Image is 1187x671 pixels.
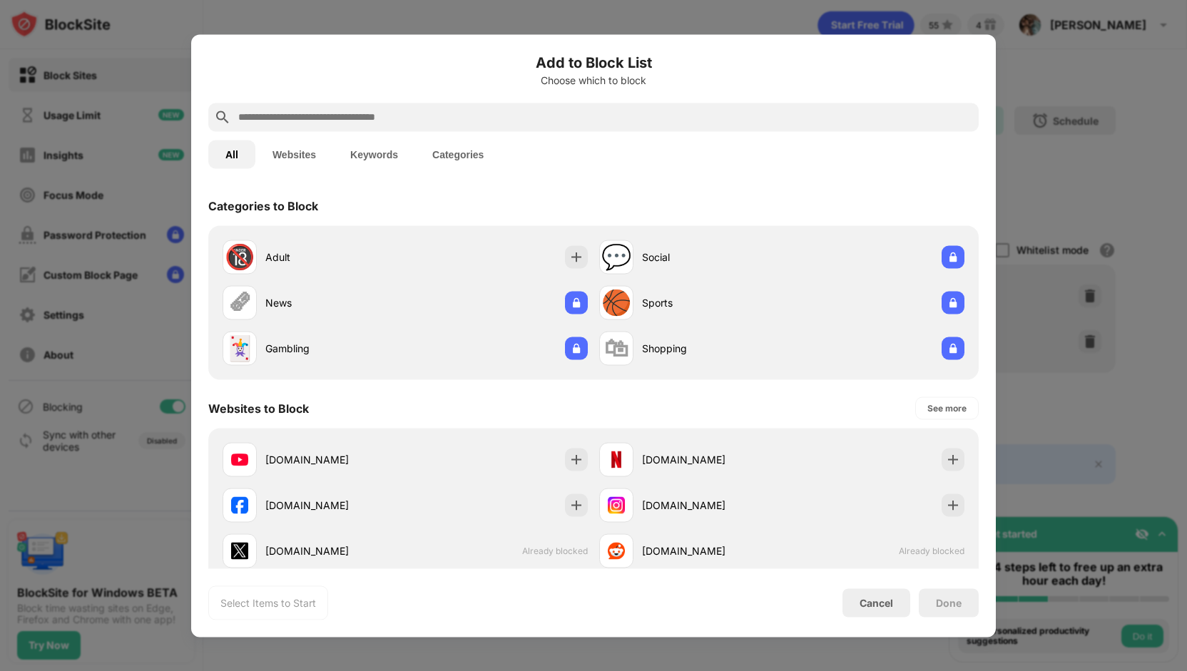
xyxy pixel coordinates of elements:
div: Shopping [642,341,782,356]
div: Social [642,250,782,265]
img: favicons [608,451,625,468]
div: Done [936,597,962,608]
div: News [265,295,405,310]
button: Websites [255,140,333,168]
button: Categories [415,140,501,168]
div: Gambling [265,341,405,356]
div: Websites to Block [208,401,309,415]
button: All [208,140,255,168]
img: favicons [231,451,248,468]
div: Cancel [860,597,893,609]
div: [DOMAIN_NAME] [265,452,405,467]
div: Choose which to block [208,74,979,86]
img: favicons [608,542,625,559]
div: 🏀 [601,288,631,317]
img: search.svg [214,108,231,126]
div: 🔞 [225,242,255,272]
img: favicons [231,542,248,559]
h6: Add to Block List [208,51,979,73]
div: Select Items to Start [220,595,316,610]
div: [DOMAIN_NAME] [642,543,782,558]
div: 🃏 [225,334,255,363]
div: 🛍 [604,334,628,363]
div: [DOMAIN_NAME] [265,498,405,513]
span: Already blocked [899,545,964,556]
div: Categories to Block [208,198,318,212]
span: Already blocked [522,545,588,556]
div: [DOMAIN_NAME] [642,452,782,467]
img: favicons [608,496,625,513]
div: [DOMAIN_NAME] [642,498,782,513]
div: Sports [642,295,782,310]
button: Keywords [333,140,415,168]
img: favicons [231,496,248,513]
div: 💬 [601,242,631,272]
div: Adult [265,250,405,265]
div: 🗞 [228,288,252,317]
div: See more [927,401,967,415]
div: [DOMAIN_NAME] [265,543,405,558]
